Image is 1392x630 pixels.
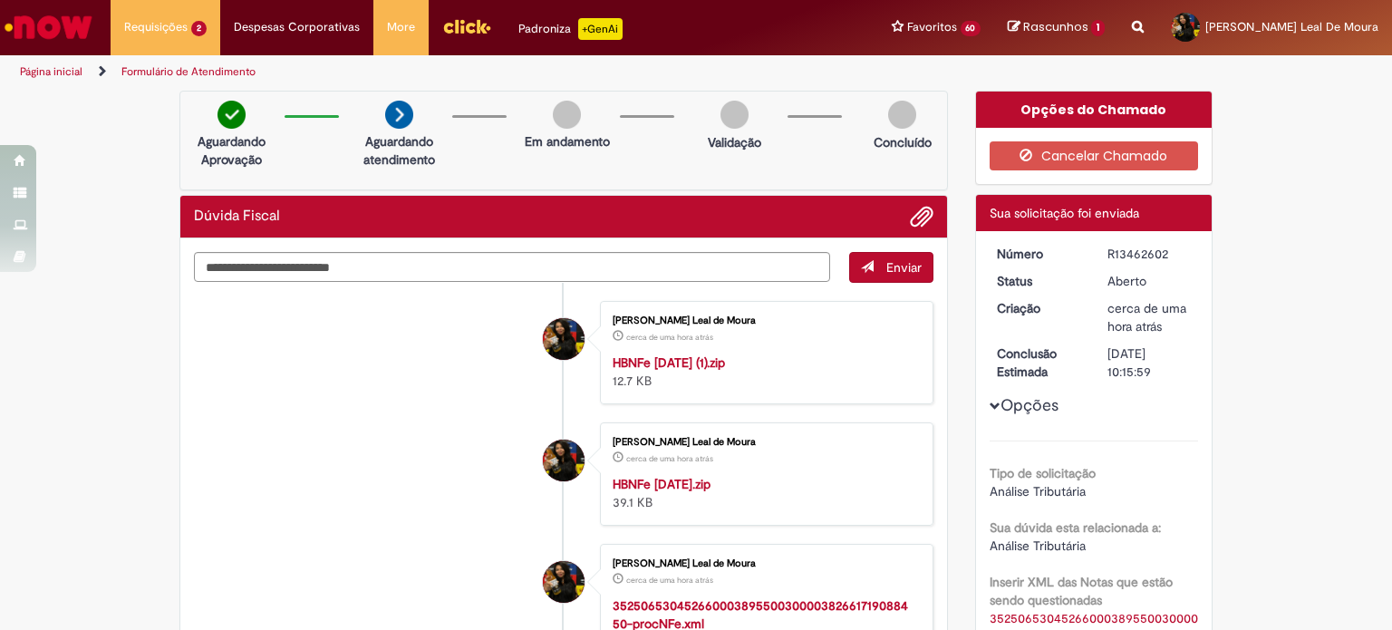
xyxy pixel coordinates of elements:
dt: Status [983,272,1095,290]
div: Joice Aparecida Leal de Moura [543,561,585,603]
span: cerca de uma hora atrás [626,332,713,343]
img: img-circle-grey.png [888,101,916,129]
p: Validação [708,133,761,151]
div: R13462602 [1107,245,1192,263]
p: Aguardando atendimento [355,132,443,169]
div: Padroniza [518,18,623,40]
span: Favoritos [907,18,957,36]
img: img-circle-grey.png [553,101,581,129]
div: 29/08/2025 14:15:55 [1107,299,1192,335]
ul: Trilhas de página [14,55,914,89]
p: +GenAi [578,18,623,40]
span: 1 [1091,20,1105,36]
img: arrow-next.png [385,101,413,129]
a: Rascunhos [1008,19,1105,36]
span: Enviar [886,259,922,276]
b: Tipo de solicitação [990,465,1096,481]
button: Cancelar Chamado [990,141,1199,170]
span: cerca de uma hora atrás [1107,300,1186,334]
span: [PERSON_NAME] Leal De Moura [1205,19,1378,34]
div: Aberto [1107,272,1192,290]
img: check-circle-green.png [217,101,246,129]
span: Rascunhos [1023,18,1088,35]
div: 12.7 KB [613,354,914,390]
div: 39.1 KB [613,475,914,511]
span: Requisições [124,18,188,36]
span: 60 [961,21,981,36]
textarea: Digite sua mensagem aqui... [194,252,830,283]
button: Enviar [849,252,933,283]
div: [DATE] 10:15:59 [1107,344,1192,381]
dt: Criação [983,299,1095,317]
div: Joice Aparecida Leal de Moura [543,318,585,360]
img: ServiceNow [2,9,95,45]
p: Em andamento [525,132,610,150]
b: Inserir XML das Notas que estão sendo questionadas [990,574,1173,608]
span: Despesas Corporativas [234,18,360,36]
a: HBNFe [DATE] (1).zip [613,354,725,371]
span: More [387,18,415,36]
a: Página inicial [20,64,82,79]
span: 2 [191,21,207,36]
div: [PERSON_NAME] Leal de Moura [613,315,914,326]
img: click_logo_yellow_360x200.png [442,13,491,40]
div: [PERSON_NAME] Leal de Moura [613,437,914,448]
time: 29/08/2025 14:15:36 [626,453,713,464]
span: cerca de uma hora atrás [626,453,713,464]
div: Opções do Chamado [976,92,1213,128]
div: [PERSON_NAME] Leal de Moura [613,558,914,569]
span: Sua solicitação foi enviada [990,205,1139,221]
time: 29/08/2025 14:15:55 [1107,300,1186,334]
span: cerca de uma hora atrás [626,575,713,586]
button: Adicionar anexos [910,205,933,228]
dt: Conclusão Estimada [983,344,1095,381]
img: img-circle-grey.png [720,101,749,129]
dt: Número [983,245,1095,263]
time: 29/08/2025 14:14:28 [626,575,713,586]
p: Aguardando Aprovação [188,132,275,169]
div: Joice Aparecida Leal de Moura [543,440,585,481]
a: Formulário de Atendimento [121,64,256,79]
span: Análise Tributária [990,483,1086,499]
p: Concluído [874,133,932,151]
span: Análise Tributária [990,538,1086,554]
time: 29/08/2025 14:15:36 [626,332,713,343]
a: HBNFe [DATE].zip [613,476,710,492]
b: Sua dúvida esta relacionada a: [990,519,1161,536]
h2: Dúvida Fiscal Histórico de tíquete [194,208,280,225]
